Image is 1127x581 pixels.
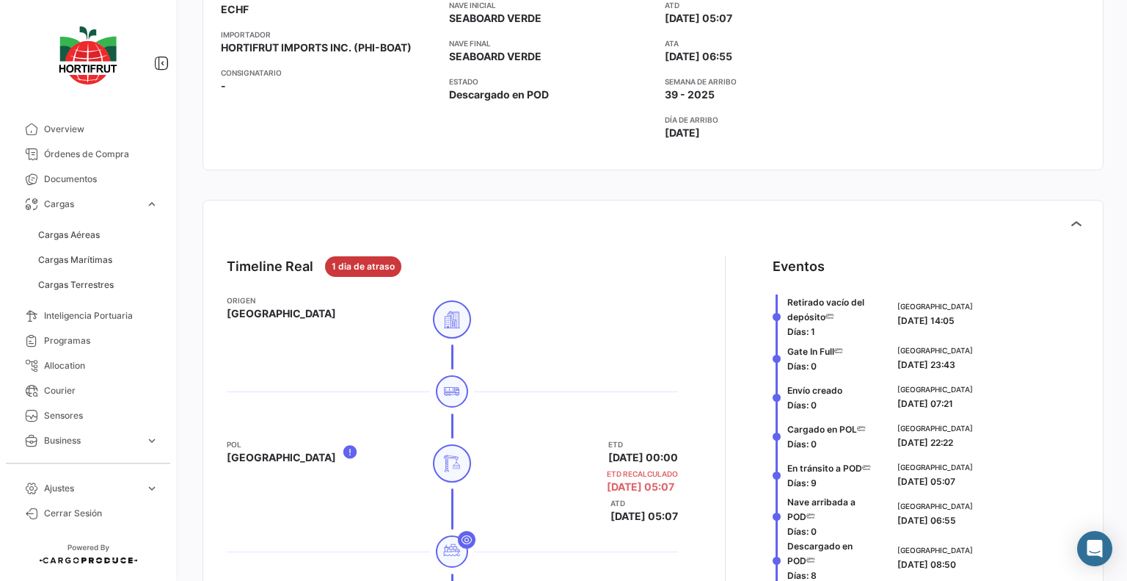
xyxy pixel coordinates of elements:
[787,439,817,450] span: Días: 0
[608,450,678,465] span: [DATE] 00:00
[449,49,541,64] span: SEABOARD VERDE
[44,198,139,211] span: Cargas
[12,117,164,142] a: Overview
[32,249,164,271] a: Cargas Marítimas
[145,198,158,211] span: expand_more
[610,509,678,524] span: [DATE] 05:07
[897,461,973,473] span: [GEOGRAPHIC_DATA]
[449,76,654,87] app-card-info-title: Estado
[145,482,158,495] span: expand_more
[12,142,164,167] a: Órdenes de Compra
[897,359,955,370] span: [DATE] 23:43
[607,468,678,480] app-card-info-title: ETD Recalculado
[665,37,869,49] app-card-info-title: ATA
[897,383,973,395] span: [GEOGRAPHIC_DATA]
[449,37,654,49] app-card-info-title: Nave final
[12,403,164,428] a: Sensores
[44,334,158,347] span: Programas
[227,295,336,306] app-card-info-title: Origen
[787,541,853,566] span: Descargado en POD
[221,29,437,40] app-card-info-title: Importador
[787,297,864,322] span: Retirado vacío del depósito
[665,87,715,102] span: 39 - 2025
[787,326,815,337] span: Días: 1
[787,570,817,581] span: Días: 8
[1077,531,1112,566] div: Abrir Intercom Messenger
[449,87,549,102] span: Descargado en POD
[227,256,313,277] div: Timeline Real
[897,544,973,556] span: [GEOGRAPHIC_DATA]
[44,482,139,495] span: Ajustes
[897,398,953,409] span: [DATE] 07:21
[38,228,100,242] span: Cargas Aéreas
[665,49,732,64] span: [DATE] 06:55
[221,40,412,55] span: HORTIFRUT IMPORTS INC. (PHI-BOAT)
[787,463,862,474] span: En tránsito a POD
[332,260,395,273] span: 1 dia de atraso
[897,422,973,434] span: [GEOGRAPHIC_DATA]
[787,400,817,411] span: Días: 0
[44,507,158,520] span: Cerrar Sesión
[897,315,955,326] span: [DATE] 14:05
[44,359,158,372] span: Allocation
[44,148,158,161] span: Órdenes de Compra
[12,167,164,192] a: Documentos
[12,353,164,378] a: Allocation
[610,497,678,509] app-card-info-title: ATD
[787,385,842,396] span: Envío creado
[665,114,869,126] app-card-info-title: Día de Arribo
[145,434,158,447] span: expand_more
[665,126,700,140] span: [DATE]
[227,439,336,450] app-card-info-title: POL
[897,437,953,448] span: [DATE] 22:22
[51,18,125,93] img: logo-hortifrut.svg
[897,500,973,512] span: [GEOGRAPHIC_DATA]
[32,224,164,246] a: Cargas Aéreas
[44,309,158,322] span: Inteligencia Portuaria
[12,378,164,403] a: Courier
[32,274,164,296] a: Cargas Terrestres
[607,480,674,494] span: [DATE] 05:07
[44,173,158,186] span: Documentos
[44,123,158,136] span: Overview
[449,11,541,26] span: SEABOARD VERDE
[38,278,114,292] span: Cargas Terrestres
[44,434,139,447] span: Business
[787,477,817,488] span: Días: 9
[44,384,158,397] span: Courier
[44,409,158,422] span: Sensores
[897,515,956,526] span: [DATE] 06:55
[221,2,249,17] span: ECHF
[227,306,336,321] span: [GEOGRAPHIC_DATA]
[787,424,857,435] span: Cargado en POL
[12,303,164,328] a: Inteligencia Portuaria
[773,256,825,277] div: Eventos
[787,346,834,357] span: Gate In Full
[608,439,678,450] app-card-info-title: ETD
[897,476,955,487] span: [DATE] 05:07
[665,76,869,87] app-card-info-title: Semana de Arribo
[227,450,336,465] span: [GEOGRAPHIC_DATA]
[665,11,732,26] span: [DATE] 05:07
[221,79,226,93] span: -
[221,67,437,79] app-card-info-title: Consignatario
[12,328,164,353] a: Programas
[897,559,956,570] span: [DATE] 08:50
[787,526,817,537] span: Días: 0
[787,361,817,372] span: Días: 0
[38,253,112,267] span: Cargas Marítimas
[787,497,856,522] span: Nave arribada a POD
[897,300,973,312] span: [GEOGRAPHIC_DATA]
[897,344,973,356] span: [GEOGRAPHIC_DATA]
